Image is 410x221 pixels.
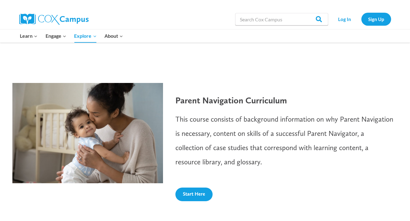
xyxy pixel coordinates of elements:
[175,188,213,201] a: Start Here
[19,14,89,25] img: Cox Campus
[361,13,391,25] a: Sign Up
[100,29,127,42] button: Child menu of About
[175,95,287,106] span: Parent Navigation Curriculum
[16,29,42,42] button: Child menu of Learn
[12,83,163,183] img: Loving biracial mom hug and kiss little baby
[331,13,358,25] a: Log In
[183,191,205,197] span: Start Here
[235,13,328,25] input: Search Cox Campus
[16,29,127,42] nav: Primary Navigation
[70,29,101,42] button: Child menu of Explore
[175,115,393,166] span: This course consists of background information on why Parent Navigation is necessary, content on ...
[42,29,70,42] button: Child menu of Engage
[331,13,391,25] nav: Secondary Navigation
